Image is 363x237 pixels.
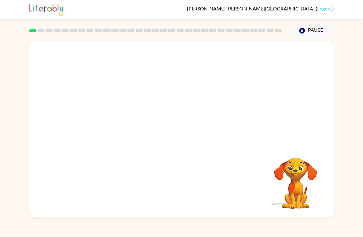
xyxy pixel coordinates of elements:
span: [PERSON_NAME] [PERSON_NAME][GEOGRAPHIC_DATA] [187,6,316,11]
div: ( ) [187,6,334,11]
button: Pause [289,24,334,38]
img: Literably [29,2,63,16]
video: Your browser must support playing .mp4 files to use Literably. Please try using another browser. [265,148,326,210]
a: Logout [317,6,332,11]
